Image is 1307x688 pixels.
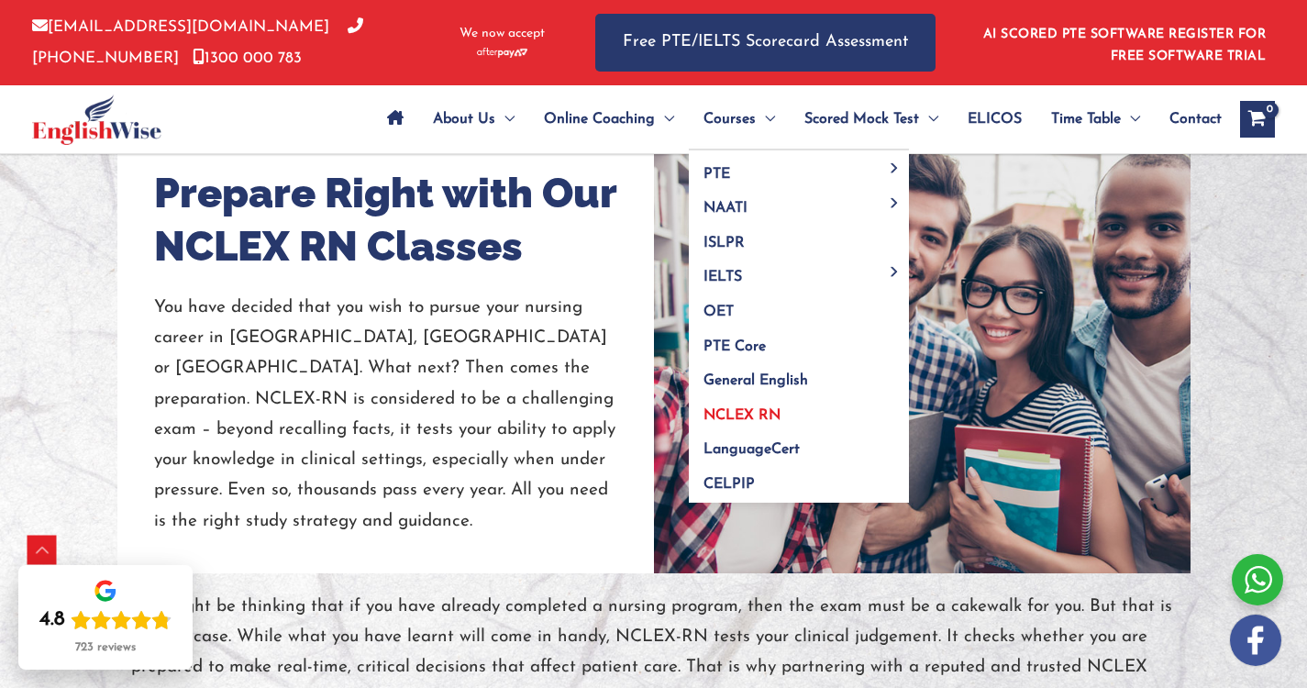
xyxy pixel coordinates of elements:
span: Menu Toggle [655,87,674,151]
a: CoursesMenu Toggle [689,87,790,151]
span: ISLPR [703,236,745,250]
span: Menu Toggle [884,266,905,276]
aside: Header Widget 1 [972,13,1275,72]
a: ELICOS [953,87,1036,151]
a: 1300 000 783 [193,50,302,66]
span: OET [703,305,734,319]
span: Menu Toggle [884,197,905,207]
a: CELPIP [689,461,909,503]
div: 4.8 [39,607,65,633]
span: PTE Core [703,339,766,354]
nav: Site Navigation: Main Menu [372,87,1222,151]
a: Free PTE/IELTS Scorecard Assessment [595,14,936,72]
span: Online Coaching [544,87,655,151]
span: Menu Toggle [1121,87,1140,151]
span: CELPIP [703,477,755,492]
a: LanguageCert [689,427,909,461]
a: Time TableMenu Toggle [1036,87,1155,151]
a: General English [689,358,909,393]
img: white-facebook.png [1230,615,1281,666]
img: cropped-ew-logo [32,94,161,145]
h2: Prepare Right with Our NCLEX RN Classes [154,167,617,274]
span: LanguageCert [703,442,800,457]
a: Online CoachingMenu Toggle [529,87,689,151]
img: Afterpay-Logo [477,48,527,58]
a: [PHONE_NUMBER] [32,19,363,65]
span: Contact [1169,87,1222,151]
span: Menu Toggle [756,87,775,151]
a: Contact [1155,87,1222,151]
a: IELTSMenu Toggle [689,254,909,289]
a: OET [689,289,909,324]
a: ISLPR [689,219,909,254]
a: View Shopping Cart, empty [1240,101,1275,138]
a: NAATIMenu Toggle [689,185,909,220]
span: Courses [703,87,756,151]
a: About UsMenu Toggle [418,87,529,151]
span: General English [703,373,808,388]
a: AI SCORED PTE SOFTWARE REGISTER FOR FREE SOFTWARE TRIAL [983,28,1267,63]
span: About Us [433,87,495,151]
a: NCLEX RN [689,392,909,427]
a: Scored Mock TestMenu Toggle [790,87,953,151]
span: IELTS [703,270,742,284]
div: Rating: 4.8 out of 5 [39,607,172,633]
span: Scored Mock Test [804,87,919,151]
span: NAATI [703,201,748,216]
span: Time Table [1051,87,1121,151]
a: PTE Core [689,323,909,358]
span: Menu Toggle [495,87,515,151]
div: 723 reviews [75,640,136,655]
span: ELICOS [968,87,1022,151]
span: PTE [703,167,730,182]
a: PTEMenu Toggle [689,150,909,185]
p: You have decided that you wish to pursue your nursing career in [GEOGRAPHIC_DATA], [GEOGRAPHIC_DA... [154,293,617,537]
span: Menu Toggle [884,163,905,173]
span: Menu Toggle [919,87,938,151]
span: We now accept [460,25,545,43]
a: [EMAIL_ADDRESS][DOMAIN_NAME] [32,19,329,35]
span: NCLEX RN [703,408,781,423]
